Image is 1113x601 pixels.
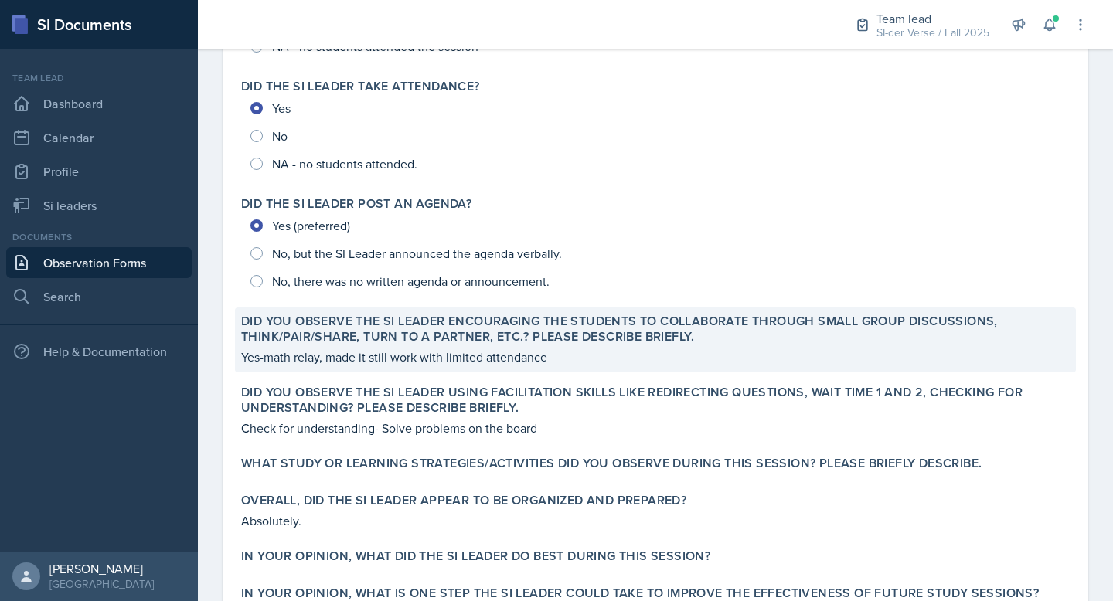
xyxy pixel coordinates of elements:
[6,156,192,187] a: Profile
[241,456,982,471] label: What study or learning strategies/activities did you observe during this session? Please briefly ...
[241,511,1070,530] p: Absolutely.
[241,419,1070,437] p: Check for understanding- Solve problems on the board
[6,190,192,221] a: Si leaders
[876,9,989,28] div: Team lead
[6,88,192,119] a: Dashboard
[241,586,1039,601] label: In your opinion, what is ONE step the SI Leader could take to improve the effectiveness of future...
[876,25,989,41] div: SI-der Verse / Fall 2025
[6,336,192,367] div: Help & Documentation
[49,576,154,592] div: [GEOGRAPHIC_DATA]
[6,122,192,153] a: Calendar
[49,561,154,576] div: [PERSON_NAME]
[241,79,480,94] label: Did the SI Leader take attendance?
[241,314,1070,345] label: Did you observe the SI Leader encouraging the students to collaborate through small group discuss...
[6,71,192,85] div: Team lead
[6,247,192,278] a: Observation Forms
[6,230,192,244] div: Documents
[241,548,710,564] label: In your opinion, what did the SI Leader do BEST during this session?
[241,348,1070,366] p: Yes-math relay, made it still work with limited attendance
[241,196,471,212] label: Did the SI Leader post an agenda?
[241,493,686,508] label: Overall, did the SI Leader appear to be organized and prepared?
[6,281,192,312] a: Search
[241,385,1070,416] label: Did you observe the SI Leader using facilitation skills like redirecting questions, wait time 1 a...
